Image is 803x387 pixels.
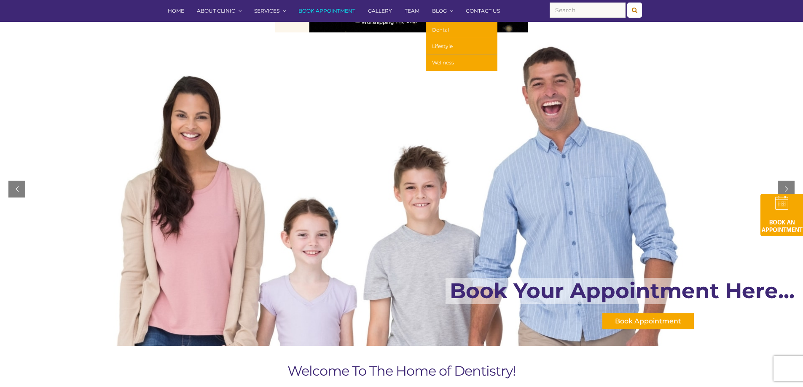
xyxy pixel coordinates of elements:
[602,313,694,329] div: Book Appointment
[426,38,497,55] a: Lifestyle
[426,55,497,71] a: Wellness
[426,22,497,38] a: Dental
[550,3,626,18] input: Search
[446,278,799,304] div: Book Your Appointment Here...
[760,194,803,236] img: book-an-appointment-hod-gld.png
[161,363,642,379] h1: Welcome To The Home of Dentistry!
